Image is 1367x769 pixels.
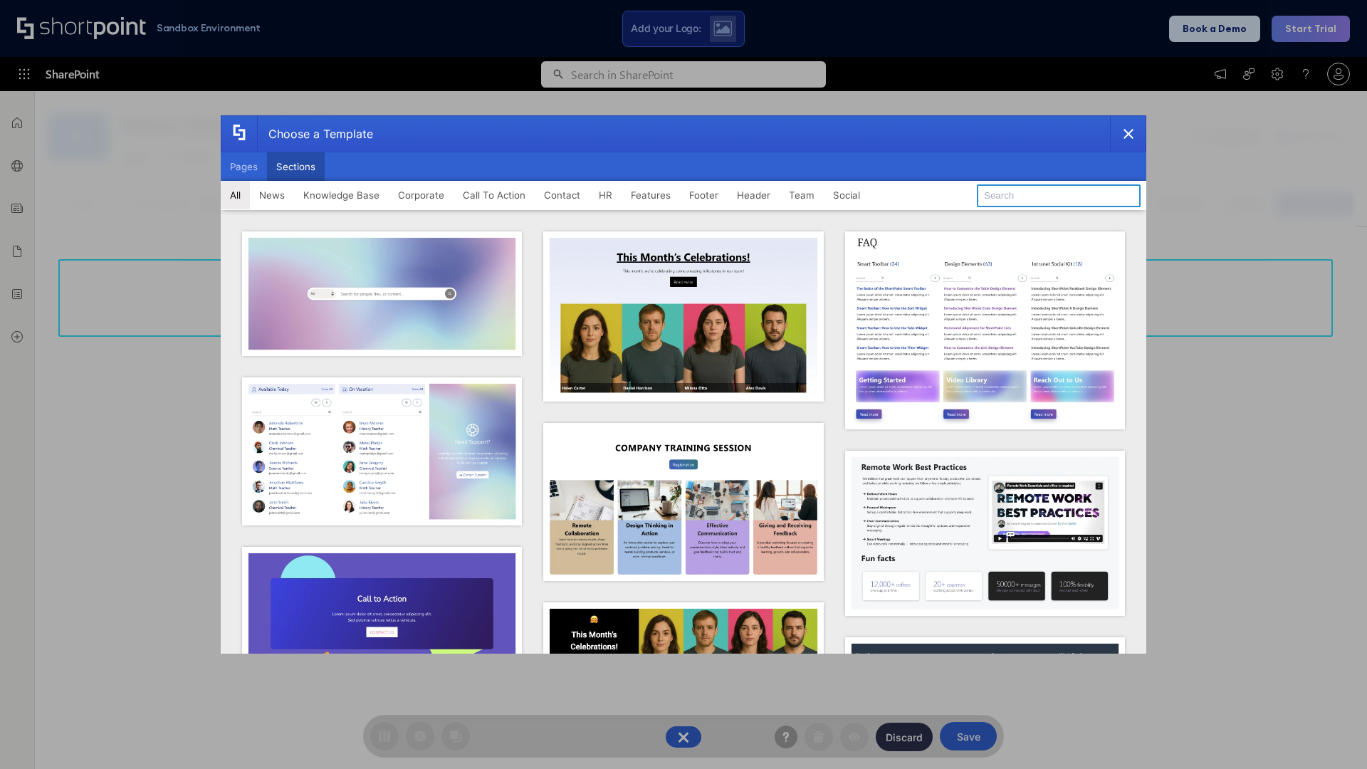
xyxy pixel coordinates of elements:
[250,181,294,209] button: News
[267,152,325,181] button: Sections
[622,181,680,209] button: Features
[535,181,590,209] button: Contact
[1296,701,1367,769] iframe: Chat Widget
[780,181,824,209] button: Team
[824,181,869,209] button: Social
[977,184,1141,207] input: Search
[454,181,535,209] button: Call To Action
[221,115,1146,654] div: template selector
[590,181,622,209] button: HR
[389,181,454,209] button: Corporate
[680,181,728,209] button: Footer
[221,152,267,181] button: Pages
[221,181,250,209] button: All
[257,116,373,152] div: Choose a Template
[294,181,389,209] button: Knowledge Base
[728,181,780,209] button: Header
